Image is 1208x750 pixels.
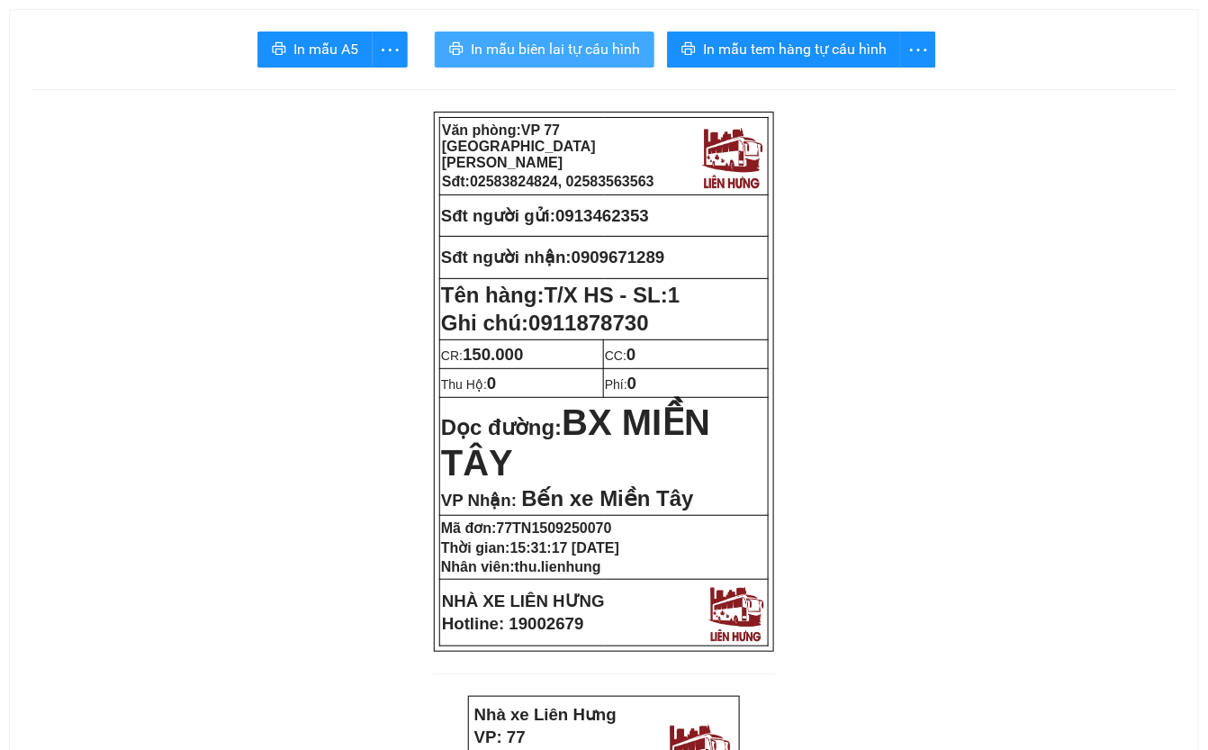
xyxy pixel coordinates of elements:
strong: Dọc đường: [441,415,710,480]
span: printer [449,41,464,59]
span: more [901,39,935,61]
span: 0913462353 [555,206,649,225]
span: 0911878730 [528,311,648,335]
span: printer [681,41,696,59]
span: 0 [627,374,636,393]
button: more [900,32,936,68]
span: 150.000 [463,345,523,364]
strong: Sđt người gửi: [441,206,555,225]
strong: NHÀ XE LIÊN HƯNG [442,592,605,610]
strong: Nhà xe Liên Hưng [474,705,617,724]
strong: Thời gian: [441,540,619,556]
strong: Sđt: [442,174,654,189]
span: 02583824824, 02583563563 [470,174,654,189]
strong: Sđt người nhận: [441,248,572,267]
strong: Mã đơn: [441,520,612,536]
strong: Hotline: 19002679 [442,614,584,633]
span: 0 [627,345,636,364]
strong: Tên hàng: [441,283,680,307]
span: T/X HS - SL: [545,283,681,307]
img: logo [705,582,767,644]
span: thu.lienhung [515,559,601,574]
span: Ghi chú: [441,311,649,335]
span: Phí: [605,377,636,392]
button: printerIn mẫu tem hàng tự cấu hình [667,32,901,68]
span: 77TN1509250070 [497,520,612,536]
button: printerIn mẫu biên lai tự cấu hình [435,32,654,68]
img: logo [698,122,766,191]
span: In mẫu A5 [293,38,358,60]
span: In mẫu biên lai tự cấu hình [471,38,640,60]
span: Thu Hộ: [441,377,496,392]
span: 1 [668,283,680,307]
button: printerIn mẫu A5 [257,32,373,68]
span: Bến xe Miền Tây [521,486,693,511]
span: VP Nhận: [441,491,517,510]
span: CR: [441,348,524,363]
span: CC: [605,348,636,363]
span: VP 77 [GEOGRAPHIC_DATA][PERSON_NAME] [442,122,596,170]
button: more [372,32,408,68]
span: BX MIỀN TÂY [441,402,710,483]
strong: Nhân viên: [441,559,601,574]
span: In mẫu tem hàng tự cấu hình [703,38,887,60]
span: 15:31:17 [DATE] [510,540,620,556]
span: more [373,39,407,61]
span: 0 [487,374,496,393]
span: 0909671289 [572,248,665,267]
span: printer [272,41,286,59]
strong: Văn phòng: [442,122,596,170]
